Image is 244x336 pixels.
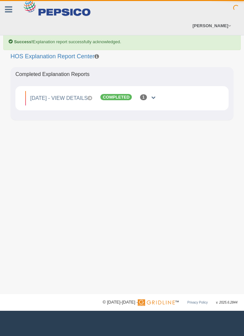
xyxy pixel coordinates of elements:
h2: HOS Explanation Report Center [10,53,234,60]
div: © [DATE]-[DATE] - ™ [103,299,237,306]
div: 1 [140,94,147,100]
b: Success! [14,39,33,44]
a: [PERSON_NAME] [189,16,234,35]
span: v. 2025.6.2844 [216,301,237,304]
div: Completed Explanation Reports [10,67,234,82]
img: Gridline [138,299,175,306]
span: Completed [100,94,132,100]
a: [DATE] - View Details [30,95,92,101]
a: Privacy Policy [187,301,208,304]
